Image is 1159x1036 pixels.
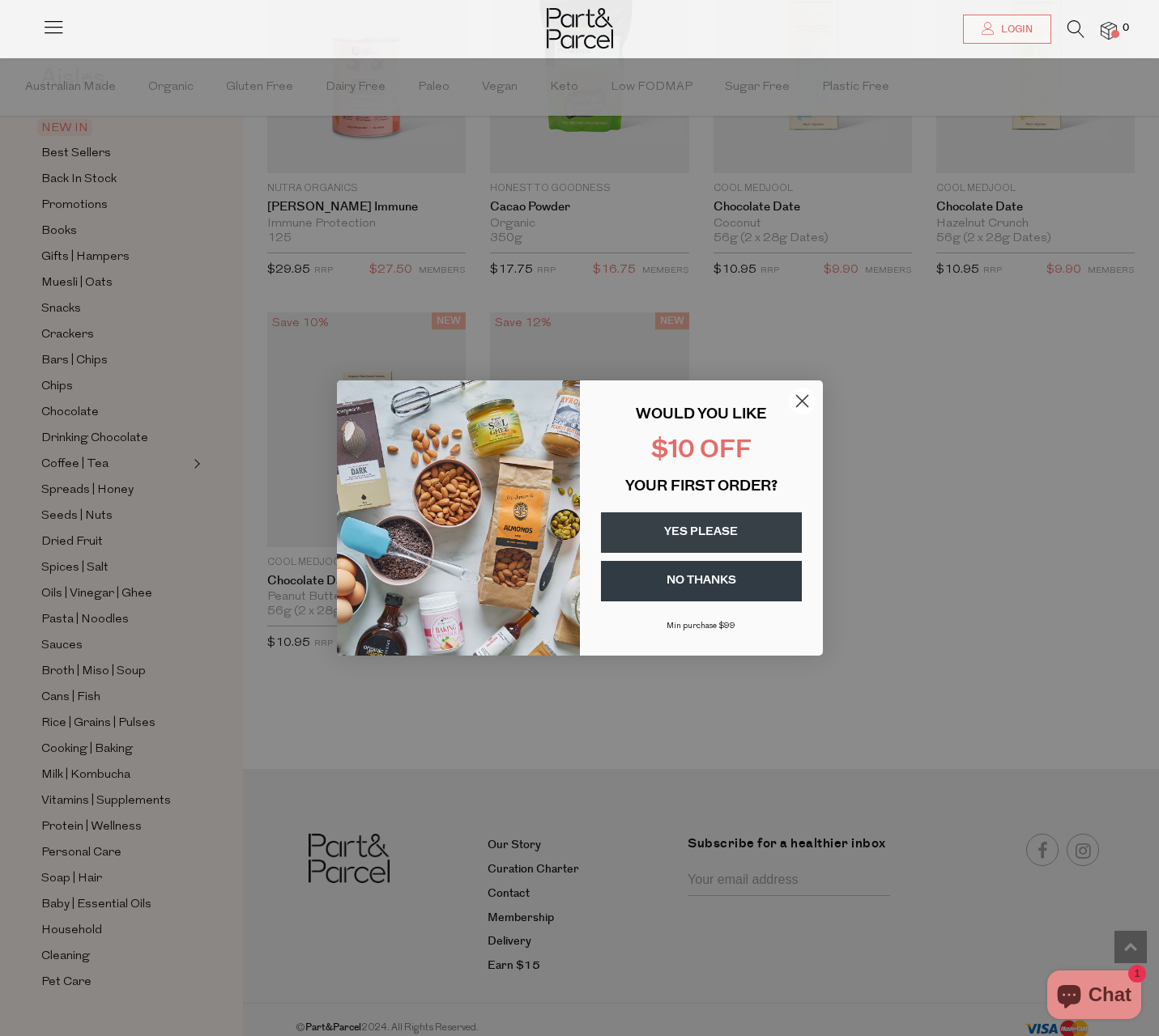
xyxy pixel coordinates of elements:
[547,8,613,49] img: Part&Parcel
[337,380,580,656] img: 43fba0fb-7538-40bc-babb-ffb1a4d097bc.jpeg
[1101,22,1117,39] a: 0
[601,512,802,553] button: YES PLEASE
[788,387,816,415] button: Close dialog
[601,561,802,601] button: NO THANKS
[625,480,778,495] span: YOUR FIRST ORDER?
[963,15,1051,44] a: Login
[667,622,735,631] span: Min purchase $99
[636,408,766,422] span: WOULD YOU LIKE
[1119,21,1133,36] span: 0
[651,439,752,464] span: $10 OFF
[997,23,1033,36] span: Login
[1042,970,1146,1023] inbox-online-store-chat: Shopify online store chat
